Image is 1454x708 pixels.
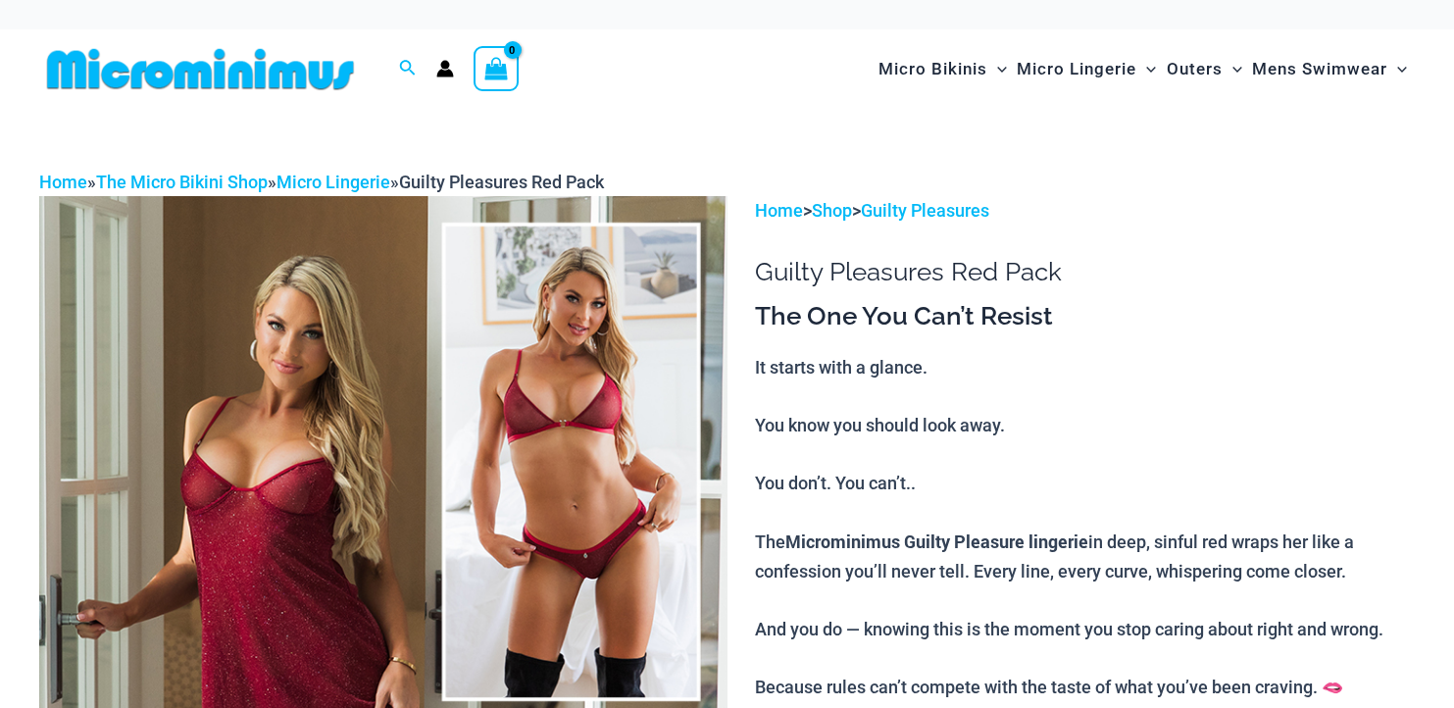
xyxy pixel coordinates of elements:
p: > > [755,196,1415,226]
img: MM SHOP LOGO FLAT [39,47,362,91]
b: Microminimus Guilty Pleasure lingerie [785,530,1088,553]
a: Micro Lingerie [276,172,390,192]
a: Shop [812,200,852,221]
a: Guilty Pleasures [861,200,989,221]
a: Account icon link [436,60,454,77]
span: Outers [1167,44,1223,94]
a: Search icon link [399,57,417,81]
a: The Micro Bikini Shop [96,172,268,192]
span: » » » [39,172,604,192]
h3: The One You Can’t Resist [755,300,1415,333]
h1: Guilty Pleasures Red Pack [755,257,1415,287]
span: Menu Toggle [987,44,1007,94]
a: Mens SwimwearMenu ToggleMenu Toggle [1247,39,1412,99]
span: Mens Swimwear [1252,44,1387,94]
span: Menu Toggle [1136,44,1156,94]
span: Menu Toggle [1387,44,1407,94]
a: Home [39,172,87,192]
nav: Site Navigation [871,36,1415,102]
a: OutersMenu ToggleMenu Toggle [1162,39,1247,99]
a: View Shopping Cart, empty [474,46,519,91]
a: Micro LingerieMenu ToggleMenu Toggle [1012,39,1161,99]
span: Micro Bikinis [878,44,987,94]
p: It starts with a glance. You know you should look away. You don’t. You can’t.. The in deep, sinfu... [755,353,1415,702]
a: Home [755,200,803,221]
span: Guilty Pleasures Red Pack [399,172,604,192]
span: Micro Lingerie [1017,44,1136,94]
span: Menu Toggle [1223,44,1242,94]
a: Micro BikinisMenu ToggleMenu Toggle [874,39,1012,99]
